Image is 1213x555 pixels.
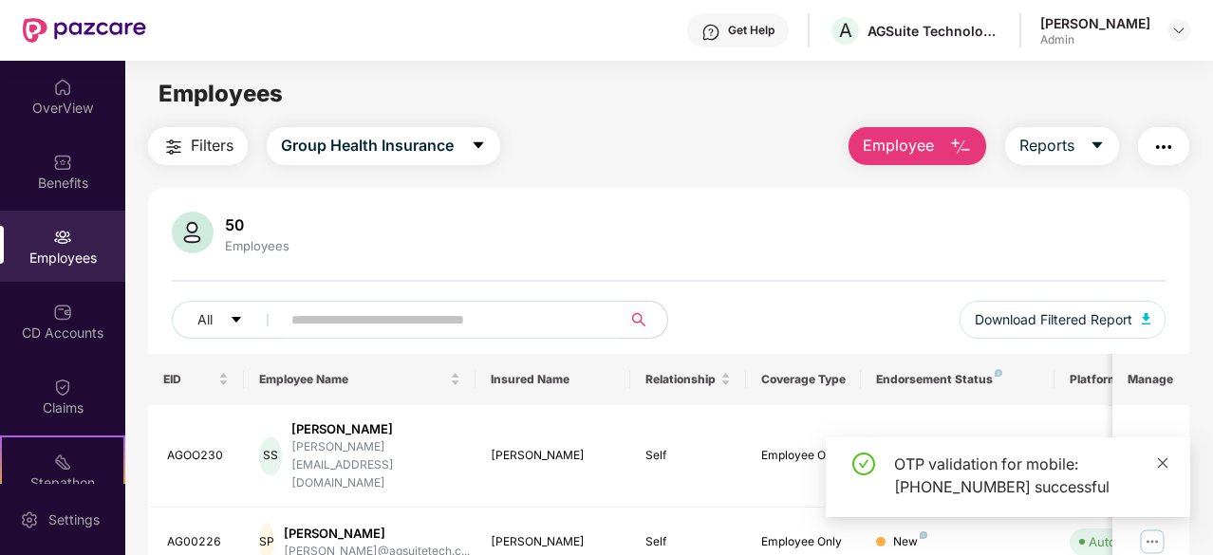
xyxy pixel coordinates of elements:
div: Employee Only [761,533,847,551]
img: svg+xml;base64,PHN2ZyB4bWxucz0iaHR0cDovL3d3dy53My5vcmcvMjAwMC9zdmciIHhtbG5zOnhsaW5rPSJodHRwOi8vd3... [1142,313,1151,324]
img: svg+xml;base64,PHN2ZyB4bWxucz0iaHR0cDovL3d3dy53My5vcmcvMjAwMC9zdmciIHdpZHRoPSIyMSIgaGVpZ2h0PSIyMC... [53,453,72,472]
span: All [197,309,213,330]
span: Download Filtered Report [975,309,1132,330]
div: OTP validation for mobile: [PHONE_NUMBER] successful [894,453,1167,498]
div: [PERSON_NAME][EMAIL_ADDRESS][DOMAIN_NAME] [291,438,460,492]
span: EID [163,372,215,387]
div: New [893,533,927,551]
button: Employee [849,127,986,165]
div: [PERSON_NAME] [284,525,470,543]
div: AG00226 [167,533,230,551]
span: Filters [191,134,233,157]
span: close [1156,456,1169,470]
div: [PERSON_NAME] [491,533,615,551]
button: Group Health Insurancecaret-down [267,127,500,165]
th: Manage [1112,354,1189,405]
div: AGOO230 [167,447,230,465]
div: Employees [221,238,293,253]
img: svg+xml;base64,PHN2ZyBpZD0iQ0RfQWNjb3VudHMiIGRhdGEtbmFtZT0iQ0QgQWNjb3VudHMiIHhtbG5zPSJodHRwOi8vd3... [53,303,72,322]
img: svg+xml;base64,PHN2ZyB4bWxucz0iaHR0cDovL3d3dy53My5vcmcvMjAwMC9zdmciIHdpZHRoPSIyNCIgaGVpZ2h0PSIyNC... [162,136,185,158]
button: Allcaret-down [172,301,288,339]
th: Employee Name [244,354,476,405]
img: svg+xml;base64,PHN2ZyBpZD0iRHJvcGRvd24tMzJ4MzIiIHhtbG5zPSJodHRwOi8vd3d3LnczLm9yZy8yMDAwL3N2ZyIgd2... [1171,23,1186,38]
div: Platform Status [1070,372,1174,387]
div: Self [645,533,731,551]
span: caret-down [471,138,486,155]
img: svg+xml;base64,PHN2ZyB4bWxucz0iaHR0cDovL3d3dy53My5vcmcvMjAwMC9zdmciIHdpZHRoPSIyNCIgaGVpZ2h0PSIyNC... [1152,136,1175,158]
img: svg+xml;base64,PHN2ZyBpZD0iSGVscC0zMngzMiIgeG1sbnM9Imh0dHA6Ly93d3cudzMub3JnLzIwMDAvc3ZnIiB3aWR0aD... [701,23,720,42]
span: caret-down [230,313,243,328]
div: AGSuite Technologies Pvt Ltd [868,22,1000,40]
div: [PERSON_NAME] [491,447,615,465]
span: A [839,19,852,42]
span: Employee Name [259,372,446,387]
img: svg+xml;base64,PHN2ZyB4bWxucz0iaHR0cDovL3d3dy53My5vcmcvMjAwMC9zdmciIHdpZHRoPSI4IiBoZWlnaHQ9IjgiIH... [920,531,927,539]
img: svg+xml;base64,PHN2ZyBpZD0iRW1wbG95ZWVzIiB4bWxucz0iaHR0cDovL3d3dy53My5vcmcvMjAwMC9zdmciIHdpZHRoPS... [53,228,72,247]
span: Reports [1019,134,1074,157]
img: svg+xml;base64,PHN2ZyB4bWxucz0iaHR0cDovL3d3dy53My5vcmcvMjAwMC9zdmciIHhtbG5zOnhsaW5rPSJodHRwOi8vd3... [172,212,214,253]
div: Self [645,447,731,465]
div: [PERSON_NAME] [1040,14,1150,32]
button: Filters [148,127,248,165]
button: Download Filtered Report [960,301,1166,339]
div: Settings [43,510,105,529]
span: Relationship [645,372,717,387]
span: Employee [863,134,934,157]
th: Coverage Type [746,354,862,405]
div: 50 [221,215,293,234]
th: Insured Name [476,354,630,405]
th: Relationship [630,354,746,405]
span: Employees [159,80,283,107]
span: Group Health Insurance [281,134,454,157]
button: search [621,301,668,339]
div: Endorsement Status [876,372,1038,387]
div: SS [259,437,281,475]
div: Auto Verified [1089,532,1165,551]
div: Stepathon [2,473,123,492]
img: svg+xml;base64,PHN2ZyBpZD0iQmVuZWZpdHMiIHhtbG5zPSJodHRwOi8vd3d3LnczLm9yZy8yMDAwL3N2ZyIgd2lkdGg9Ij... [53,153,72,172]
span: search [621,312,658,327]
img: New Pazcare Logo [23,18,146,43]
div: Employee Only [761,447,847,465]
th: EID [148,354,245,405]
div: Admin [1040,32,1150,47]
div: Get Help [728,23,774,38]
span: caret-down [1090,138,1105,155]
img: svg+xml;base64,PHN2ZyB4bWxucz0iaHR0cDovL3d3dy53My5vcmcvMjAwMC9zdmciIHhtbG5zOnhsaW5rPSJodHRwOi8vd3... [949,136,972,158]
span: check-circle [852,453,875,475]
div: [PERSON_NAME] [291,420,460,438]
button: Reportscaret-down [1005,127,1119,165]
img: svg+xml;base64,PHN2ZyBpZD0iQ2xhaW0iIHhtbG5zPSJodHRwOi8vd3d3LnczLm9yZy8yMDAwL3N2ZyIgd2lkdGg9IjIwIi... [53,378,72,397]
img: svg+xml;base64,PHN2ZyBpZD0iSG9tZSIgeG1sbnM9Imh0dHA6Ly93d3cudzMub3JnLzIwMDAvc3ZnIiB3aWR0aD0iMjAiIG... [53,78,72,97]
img: svg+xml;base64,PHN2ZyB4bWxucz0iaHR0cDovL3d3dy53My5vcmcvMjAwMC9zdmciIHdpZHRoPSI4IiBoZWlnaHQ9IjgiIH... [995,369,1002,377]
img: svg+xml;base64,PHN2ZyBpZD0iU2V0dGluZy0yMHgyMCIgeG1sbnM9Imh0dHA6Ly93d3cudzMub3JnLzIwMDAvc3ZnIiB3aW... [20,510,39,529]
